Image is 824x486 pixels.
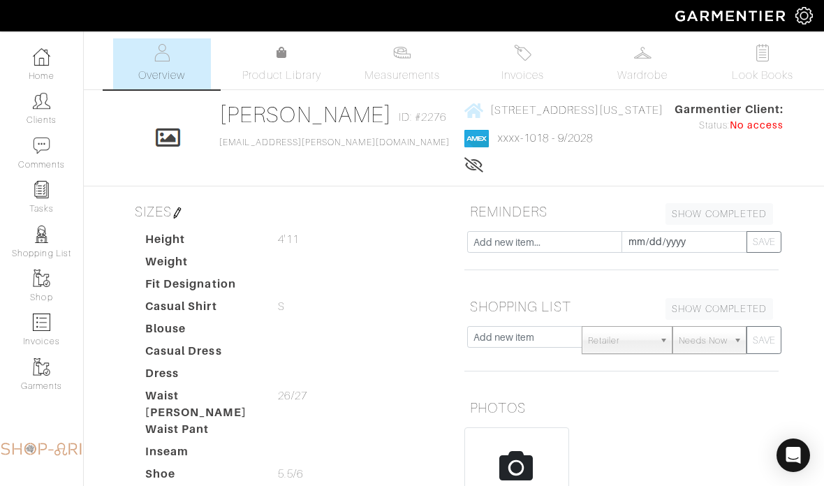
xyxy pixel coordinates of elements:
a: Product Library [233,45,331,84]
img: pen-cf24a1663064a2ec1b9c1bd2387e9de7a2fa800b781884d57f21acf72779bad2.png [172,207,183,219]
dt: Inseam [135,443,267,466]
span: S [278,298,285,315]
dt: Waist Pant [135,421,267,443]
h5: REMINDERS [464,198,779,226]
span: Garmentier Client: [675,101,783,118]
a: [EMAIL_ADDRESS][PERSON_NAME][DOMAIN_NAME] [219,138,450,147]
img: measurements-466bbee1fd09ba9460f595b01e5d73f9e2bff037440d3c8f018324cb6cdf7a4a.svg [393,44,411,61]
img: basicinfo-40fd8af6dae0f16599ec9e87c0ef1c0a1fdea2edbe929e3d69a839185d80c458.svg [153,44,170,61]
img: reminder-icon-8004d30b9f0a5d33ae49ab947aed9ed385cf756f9e5892f1edd6e32f2345188e.png [33,181,50,198]
img: dashboard-icon-dbcd8f5a0b271acd01030246c82b418ddd0df26cd7fceb0bd07c9910d44c42f6.png [33,48,50,66]
span: 4'11 [278,231,298,248]
img: clients-icon-6bae9207a08558b7cb47a8932f037763ab4055f8c8b6bfacd5dc20c3e0201464.png [33,92,50,110]
span: [STREET_ADDRESS][US_STATE] [490,104,663,117]
dt: Weight [135,253,267,276]
span: Retailer [588,327,654,355]
span: No access [730,118,783,133]
button: SAVE [746,326,781,354]
a: [STREET_ADDRESS][US_STATE] [464,101,663,119]
img: comment-icon-a0a6a9ef722e966f86d9cbdc48e553b5cf19dbc54f86b18d962a5391bc8f6eb6.png [33,137,50,154]
span: Wardrobe [617,67,668,84]
img: gear-icon-white-bd11855cb880d31180b6d7d6211b90ccbf57a29d726f0c71d8c61bd08dd39cc2.png [795,7,813,24]
img: garments-icon-b7da505a4dc4fd61783c78ac3ca0ef83fa9d6f193b1c9dc38574b1d14d53ca28.png [33,270,50,287]
h5: PHOTOS [464,394,779,422]
span: ID: #2276 [399,109,446,126]
img: stylists-icon-eb353228a002819b7ec25b43dbf5f0378dd9e0616d9560372ff212230b889e62.png [33,226,50,243]
dt: Dress [135,365,267,388]
img: wardrobe-487a4870c1b7c33e795ec22d11cfc2ed9d08956e64fb3008fe2437562e282088.svg [634,44,652,61]
dt: Casual Shirt [135,298,267,321]
input: Add new item... [467,231,622,253]
img: american_express-1200034d2e149cdf2cc7894a33a747db654cf6f8355cb502592f1d228b2ac700.png [464,130,489,147]
input: Add new item [467,326,582,348]
span: Needs Now [679,327,728,355]
img: garments-icon-b7da505a4dc4fd61783c78ac3ca0ef83fa9d6f193b1c9dc38574b1d14d53ca28.png [33,358,50,376]
dt: Waist [PERSON_NAME] [135,388,267,421]
a: Invoices [473,38,571,89]
dt: Casual Dress [135,343,267,365]
img: garmentier-logo-header-white-b43fb05a5012e4ada735d5af1a66efaba907eab6374d6393d1fbf88cb4ef424d.png [668,3,795,28]
h5: SIZES [129,198,443,226]
div: Status: [675,118,783,133]
span: 5.5/6 [278,466,302,483]
a: Measurements [353,38,452,89]
dt: Fit Designation [135,276,267,298]
a: SHOW COMPLETED [665,298,773,320]
a: [PERSON_NAME] [219,102,392,127]
a: Look Books [714,38,811,89]
img: todo-9ac3debb85659649dc8f770b8b6100bb5dab4b48dedcbae339e5042a72dfd3cc.svg [754,44,772,61]
a: xxxx-1018 - 9/2028 [498,132,594,145]
button: SAVE [746,231,781,253]
div: Open Intercom Messenger [777,439,810,472]
span: Measurements [365,67,441,84]
span: Product Library [242,67,321,84]
span: Invoices [501,67,544,84]
a: Overview [113,38,211,89]
img: orders-27d20c2124de7fd6de4e0e44c1d41de31381a507db9b33961299e4e07d508b8c.svg [514,44,531,61]
span: Overview [138,67,185,84]
a: SHOW COMPLETED [665,203,773,225]
a: Wardrobe [594,38,691,89]
dt: Blouse [135,321,267,343]
span: 26/27 [278,388,307,404]
h5: SHOPPING LIST [464,293,779,321]
dt: Height [135,231,267,253]
span: Look Books [732,67,794,84]
img: orders-icon-0abe47150d42831381b5fb84f609e132dff9fe21cb692f30cb5eec754e2cba89.png [33,314,50,331]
